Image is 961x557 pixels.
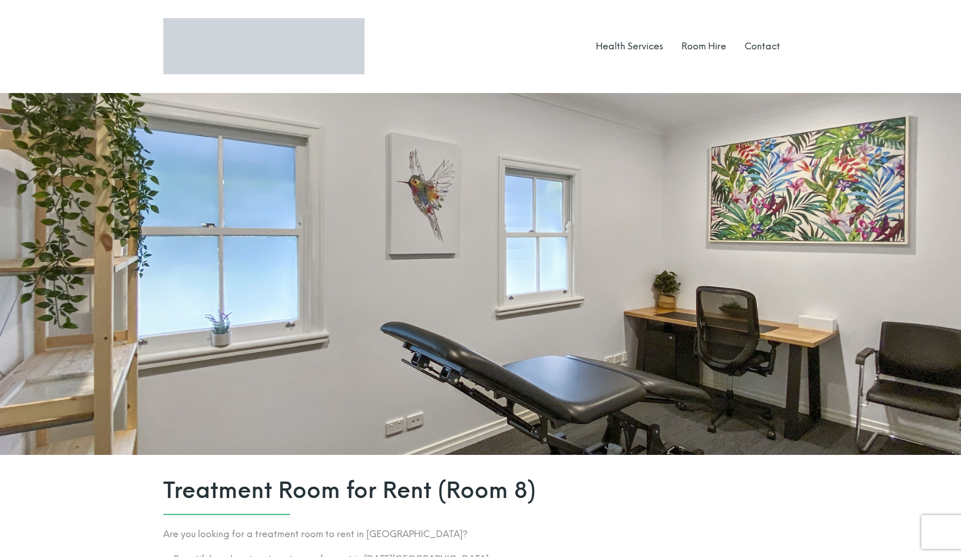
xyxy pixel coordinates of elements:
[163,478,798,504] span: Treatment Room for Rent (Room 8)
[163,526,798,542] p: Are you looking for a treatment room to rent in [GEOGRAPHIC_DATA]?
[596,41,663,52] a: Health Services
[163,18,365,74] img: Logo Perfect Wellness 710x197
[744,41,780,52] a: Contact
[681,41,726,52] a: Room Hire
